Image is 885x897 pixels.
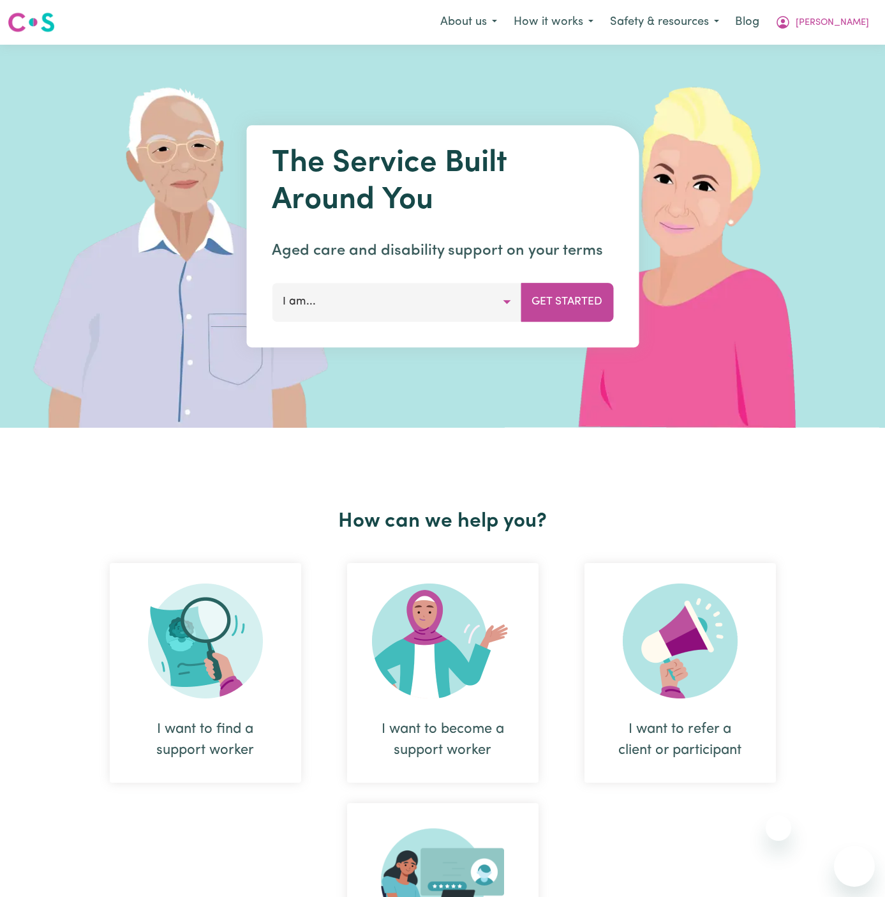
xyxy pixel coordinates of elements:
img: Search [148,584,263,698]
button: How it works [505,9,602,36]
iframe: Close message [766,815,791,841]
button: About us [432,9,505,36]
div: I want to find a support worker [140,719,271,761]
div: I want to refer a client or participant [584,563,776,783]
img: Become Worker [372,584,514,698]
img: Careseekers logo [8,11,55,34]
button: Get Started [521,283,613,321]
button: Safety & resources [602,9,727,36]
a: Careseekers logo [8,8,55,37]
div: I want to find a support worker [110,563,301,783]
span: [PERSON_NAME] [796,16,869,30]
button: I am... [272,283,521,321]
img: Refer [623,584,738,698]
div: I want to become a support worker [378,719,508,761]
div: I want to become a support worker [347,563,539,783]
p: Aged care and disability support on your terms [272,239,613,262]
div: I want to refer a client or participant [615,719,745,761]
iframe: Button to launch messaging window [834,846,875,887]
a: Blog [727,8,767,36]
h1: The Service Built Around You [272,146,613,219]
h2: How can we help you? [87,509,799,534]
button: My Account [767,9,877,36]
